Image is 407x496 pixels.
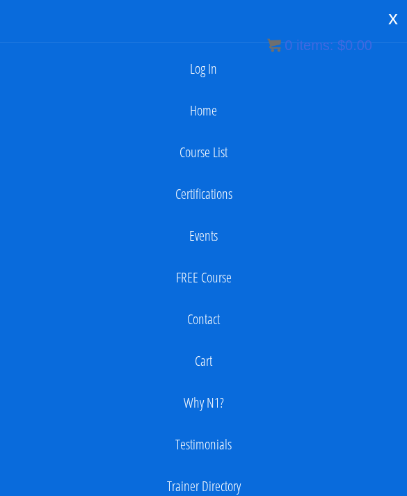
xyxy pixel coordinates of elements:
[7,180,400,208] a: Certifications
[7,305,400,333] a: Contact
[7,55,400,83] a: Log In
[7,222,400,250] a: Events
[296,38,333,53] span: items:
[379,3,407,33] div: x
[7,97,400,125] a: Home
[267,38,372,53] a: 0 items: $0.00
[337,38,372,53] bdi: 0.00
[7,347,400,375] a: Cart
[7,431,400,458] a: Testimonials
[285,38,292,53] span: 0
[337,38,345,53] span: $
[267,38,281,52] img: icon11.png
[7,389,400,417] a: Why N1?
[7,264,400,291] a: FREE Course
[7,138,400,166] a: Course List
